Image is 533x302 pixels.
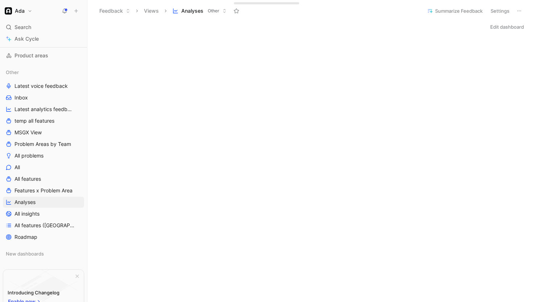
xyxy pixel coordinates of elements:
[141,5,162,16] button: Views
[3,6,34,16] button: AdaAda
[3,248,84,259] div: New dashboards
[15,199,36,206] span: Analyses
[15,140,71,148] span: Problem Areas by Team
[6,250,44,257] span: New dashboards
[3,185,84,196] a: Features x Problem Area
[15,52,48,59] span: Product areas
[5,7,12,15] img: Ada
[15,129,42,136] span: MSGX View
[208,7,219,15] span: Other
[15,222,76,229] span: All features ([GEOGRAPHIC_DATA])
[3,127,84,138] a: MSGX View
[15,82,68,90] span: Latest voice feedback
[15,187,73,194] span: Features x Problem Area
[15,117,54,125] span: temp all features
[3,208,84,219] a: All insights
[15,210,40,217] span: All insights
[487,22,527,32] button: Edit dashboard
[169,5,230,16] button: AnalysesOther
[15,94,28,101] span: Inbox
[3,248,84,261] div: New dashboards
[15,23,31,32] span: Search
[3,150,84,161] a: All problems
[15,233,37,241] span: Roadmap
[3,33,84,44] a: Ask Cycle
[3,22,84,33] div: Search
[487,6,513,16] button: Settings
[3,174,84,184] a: All features
[6,69,19,76] span: Other
[3,139,84,150] a: Problem Areas by Team
[424,6,486,16] button: Summarize Feedback
[3,92,84,103] a: Inbox
[3,197,84,208] a: Analyses
[15,164,20,171] span: All
[96,5,133,16] button: Feedback
[15,34,39,43] span: Ask Cycle
[181,7,203,15] span: Analyses
[3,50,84,61] a: Product areas
[3,104,84,115] a: Latest analytics feedback
[3,67,84,242] div: OtherLatest voice feedbackInboxLatest analytics feedbacktemp all featuresMSGX ViewProblem Areas b...
[3,67,84,78] div: Other
[15,8,25,14] h1: Ada
[3,115,84,126] a: temp all features
[15,175,41,183] span: All features
[15,106,74,113] span: Latest analytics feedback
[3,232,84,242] a: Roadmap
[3,81,84,91] a: Latest voice feedback
[15,152,44,159] span: All problems
[8,288,59,297] div: Introducing Changelog
[3,220,84,231] a: All features ([GEOGRAPHIC_DATA])
[3,162,84,173] a: All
